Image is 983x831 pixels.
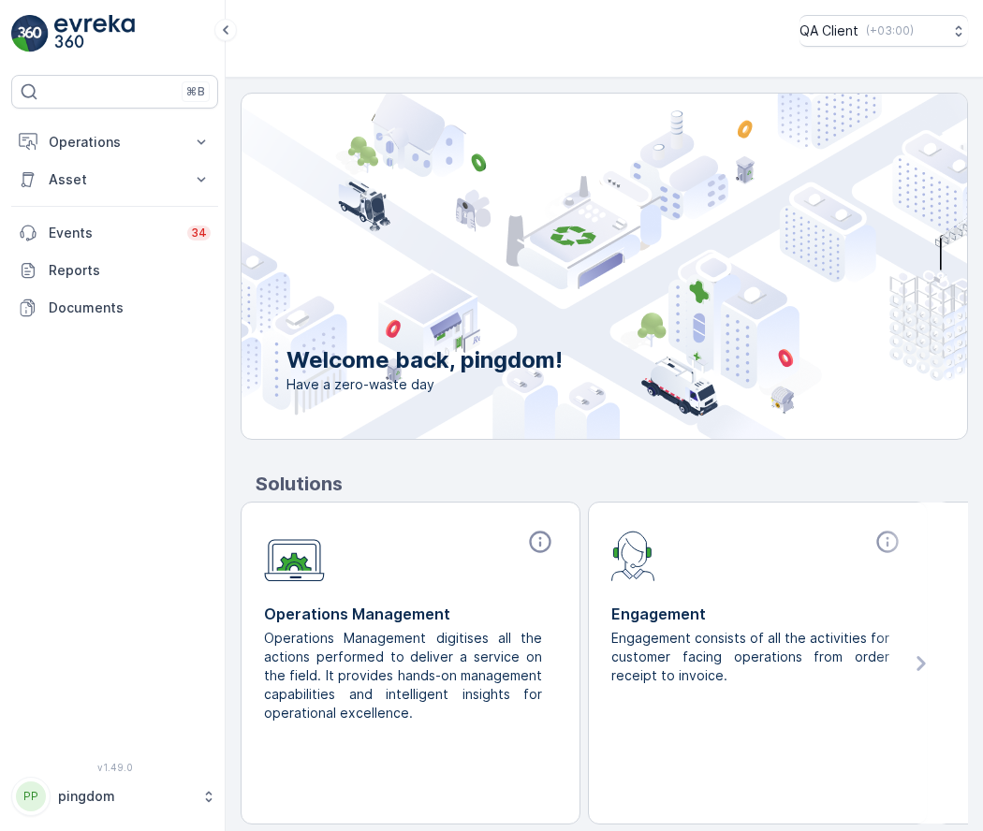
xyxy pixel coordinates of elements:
p: Operations Management [264,603,557,625]
p: Engagement consists of all the activities for customer facing operations from order receipt to in... [611,629,889,685]
span: v 1.49.0 [11,762,218,773]
button: Asset [11,161,218,198]
a: Documents [11,289,218,327]
button: PPpingdom [11,777,218,816]
img: city illustration [157,94,967,439]
a: Reports [11,252,218,289]
p: Engagement [611,603,904,625]
p: Solutions [256,470,968,498]
div: PP [16,781,46,811]
span: Have a zero-waste day [286,375,563,394]
p: ⌘B [186,84,205,99]
a: Events34 [11,214,218,252]
p: QA Client [800,22,858,40]
p: pingdom [58,787,192,806]
p: 34 [191,226,207,241]
p: Reports [49,261,211,280]
p: Operations Management digitises all the actions performed to deliver a service on the field. It p... [264,629,542,722]
button: QA Client(+03:00) [800,15,968,47]
img: module-icon [611,529,655,581]
p: Operations [49,133,181,152]
p: Documents [49,299,211,317]
p: Events [49,224,176,242]
img: logo_light-DOdMpM7g.png [54,15,135,52]
p: ( +03:00 ) [866,23,914,38]
p: Welcome back, pingdom! [286,345,563,375]
img: logo [11,15,49,52]
button: Operations [11,124,218,161]
p: Asset [49,170,181,189]
img: module-icon [264,529,325,582]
